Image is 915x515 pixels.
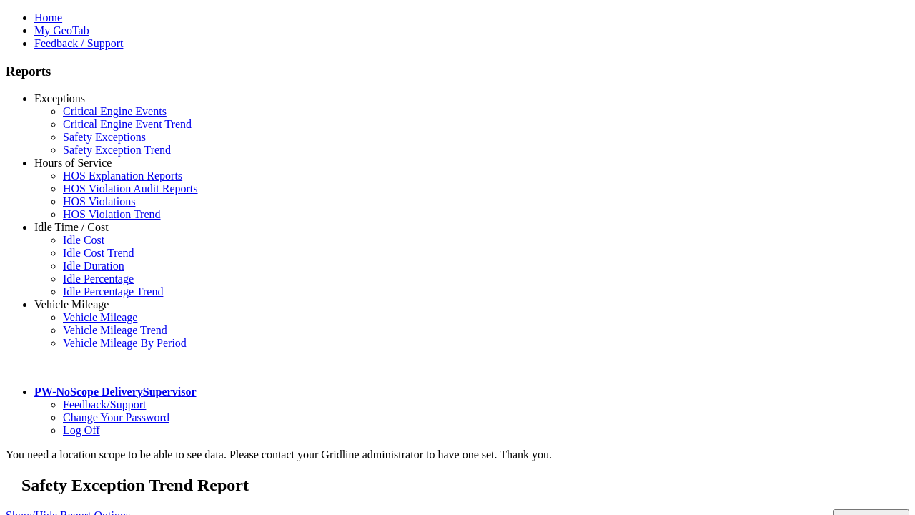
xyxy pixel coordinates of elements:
[63,285,163,298] a: Idle Percentage Trend
[63,311,137,323] a: Vehicle Mileage
[63,118,192,130] a: Critical Engine Event Trend
[63,337,187,349] a: Vehicle Mileage By Period
[63,131,146,143] a: Safety Exceptions
[34,92,85,104] a: Exceptions
[63,273,134,285] a: Idle Percentage
[21,476,909,495] h2: Safety Exception Trend Report
[63,195,135,207] a: HOS Violations
[6,448,909,461] div: You need a location scope to be able to see data. Please contact your Gridline administrator to h...
[63,234,104,246] a: Idle Cost
[63,411,169,423] a: Change Your Password
[34,37,123,49] a: Feedback / Support
[34,221,109,233] a: Idle Time / Cost
[63,144,171,156] a: Safety Exception Trend
[34,386,196,398] a: PW-NoScope DeliverySupervisor
[63,182,198,195] a: HOS Violation Audit Reports
[63,208,161,220] a: HOS Violation Trend
[63,247,134,259] a: Idle Cost Trend
[6,64,909,79] h3: Reports
[63,105,167,117] a: Critical Engine Events
[63,424,100,436] a: Log Off
[63,324,167,336] a: Vehicle Mileage Trend
[34,157,112,169] a: Hours of Service
[34,11,62,24] a: Home
[63,398,146,411] a: Feedback/Support
[34,24,89,36] a: My GeoTab
[63,260,124,272] a: Idle Duration
[34,298,109,310] a: Vehicle Mileage
[63,170,182,182] a: HOS Explanation Reports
